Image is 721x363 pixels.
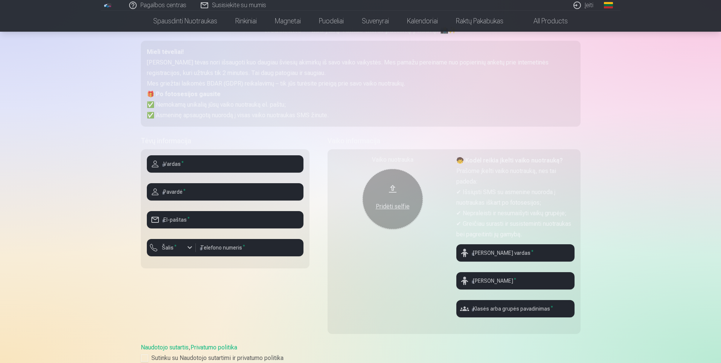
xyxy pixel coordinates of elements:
[141,136,309,146] h5: Tėvų informacija
[191,344,237,351] a: Privatumo politika
[147,110,575,121] p: ✅ Asmeninę apsaugotą nuorodą į visas vaiko nuotraukas SMS žinute.
[144,11,226,32] a: Spausdinti nuotraukas
[334,155,452,164] div: Vaiko nuotrauka
[456,208,575,219] p: ✔ Nepraleisti ir nesumaišyti vaikų grupėje;
[141,344,189,351] a: Naudotojo sutartis
[363,169,423,229] button: Pridėti selfie
[398,11,447,32] a: Kalendoriai
[147,239,196,256] button: Šalis*
[456,219,575,240] p: ✔ Greičiau surasti ir susisteminti nuotraukas bei pagreitinti jų gamybą.
[447,11,512,32] a: Raktų pakabukas
[512,11,577,32] a: All products
[456,187,575,208] p: ✔ Išsiųsti SMS su asmenine nuoroda į nuotraukas iškart po fotosesijos;
[104,3,112,8] img: /fa2
[141,354,581,363] label: Sutinku su Naudotojo sutartimi ir privatumo politika
[147,48,184,55] strong: Mieli tėveliai!
[370,202,415,211] div: Pridėti selfie
[456,157,563,164] strong: 🧒 Kodėl reikia įkelti vaiko nuotrauką?
[310,11,353,32] a: Puodeliai
[328,136,581,146] h5: Vaiko informacija
[226,11,266,32] a: Rinkiniai
[353,11,398,32] a: Suvenyrai
[266,11,310,32] a: Magnetai
[147,57,575,78] p: [PERSON_NAME] tėvas nori išsaugoti kuo daugiau šviesių akimirkų iš savo vaiko vaikystės. Mes pama...
[147,100,575,110] p: ✅ Nemokamą unikalią jūsų vaiko nuotrauką el. paštu;
[147,78,575,89] p: Mes griežtai laikomės BDAR (GDPR) reikalavimų – tik jūs turėsite prieigą prie savo vaiko nuotraukų.
[141,343,581,363] div: ,
[147,90,221,98] strong: 🎁 Po fotosesijos gausite
[159,244,180,251] label: Šalis
[456,166,575,187] p: Prašome įkelti vaiko nuotrauką, nes tai padeda:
